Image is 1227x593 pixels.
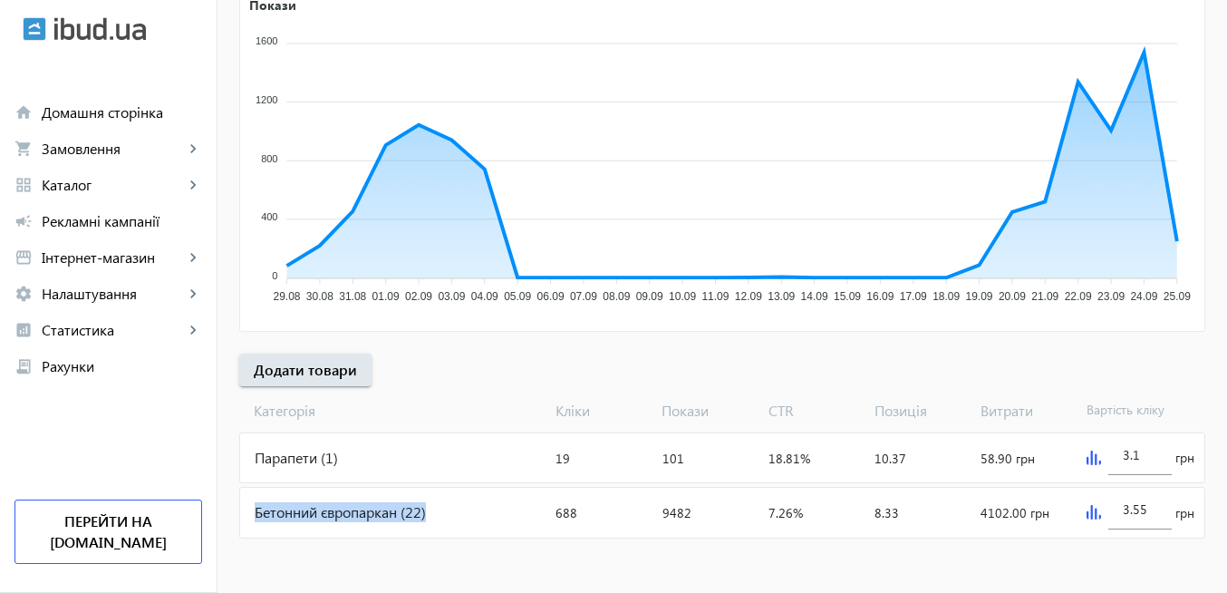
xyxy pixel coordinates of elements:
span: 58.90 грн [981,450,1035,467]
img: ibud_text.svg [54,17,146,41]
span: Категорія [239,401,548,421]
span: Замовлення [42,140,184,158]
mat-icon: shopping_cart [14,140,33,158]
tspan: 25.09 [1164,290,1191,303]
mat-icon: keyboard_arrow_right [184,176,202,194]
span: Вартість кліку [1079,401,1185,421]
tspan: 02.09 [405,290,432,303]
tspan: 03.09 [438,290,465,303]
tspan: 20.09 [999,290,1026,303]
mat-icon: keyboard_arrow_right [184,285,202,303]
div: Парапети (1) [240,433,548,482]
tspan: 11.09 [701,290,729,303]
tspan: 24.09 [1130,290,1157,303]
mat-icon: keyboard_arrow_right [184,140,202,158]
tspan: 16.09 [866,290,894,303]
mat-icon: receipt_long [14,357,33,375]
mat-icon: keyboard_arrow_right [184,248,202,267]
tspan: 31.08 [339,290,366,303]
span: 18.81% [768,450,810,467]
tspan: 05.09 [504,290,531,303]
tspan: 21.09 [1031,290,1058,303]
span: Рахунки [42,357,202,375]
span: Каталог [42,176,184,194]
span: 19 [556,450,570,467]
a: Перейти на [DOMAIN_NAME] [14,500,202,564]
mat-icon: storefront [14,248,33,267]
tspan: 29.08 [273,290,300,303]
tspan: 0 [272,270,277,281]
span: 4102.00 грн [981,504,1049,521]
span: Позиція [867,401,973,421]
tspan: 22.09 [1065,290,1092,303]
img: ibud.svg [23,17,46,41]
tspan: 14.09 [801,290,828,303]
span: Домашня сторінка [42,103,202,122]
span: 8.33 [874,504,899,521]
tspan: 10.09 [669,290,696,303]
tspan: 23.09 [1097,290,1125,303]
span: Рекламні кампанії [42,212,202,230]
mat-icon: keyboard_arrow_right [184,321,202,339]
div: Бетонний європаркан (22) [240,488,548,537]
tspan: 07.09 [570,290,597,303]
mat-icon: campaign [14,212,33,230]
tspan: 08.09 [603,290,630,303]
span: CTR [761,401,867,421]
tspan: 09.09 [636,290,663,303]
mat-icon: home [14,103,33,122]
span: Налаштування [42,285,184,303]
img: graph.svg [1087,505,1101,520]
mat-icon: analytics [14,321,33,339]
span: 688 [556,504,577,521]
tspan: 800 [261,153,277,164]
span: 101 [662,450,684,467]
img: graph.svg [1087,451,1101,465]
span: Інтернет-магазин [42,248,184,267]
tspan: 19.09 [966,290,993,303]
span: грн [1175,449,1194,467]
tspan: 13.09 [768,290,795,303]
mat-icon: settings [14,285,33,303]
tspan: 04.09 [471,290,498,303]
span: Статистика [42,321,184,339]
span: 7.26% [768,504,803,521]
span: Кліки [548,401,654,421]
span: 10.37 [874,450,906,467]
span: грн [1175,504,1194,522]
span: Додати товари [254,360,357,380]
tspan: 1200 [256,94,277,105]
tspan: 30.08 [306,290,333,303]
tspan: 17.09 [900,290,927,303]
tspan: 1600 [256,35,277,46]
span: 9482 [662,504,691,521]
tspan: 06.09 [537,290,565,303]
span: Витрати [973,401,1079,421]
button: Додати товари [239,354,372,386]
tspan: 12.09 [735,290,762,303]
tspan: 18.09 [932,290,960,303]
tspan: 400 [261,211,277,222]
mat-icon: grid_view [14,176,33,194]
tspan: 15.09 [834,290,861,303]
span: Покази [654,401,760,421]
tspan: 01.09 [372,290,400,303]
